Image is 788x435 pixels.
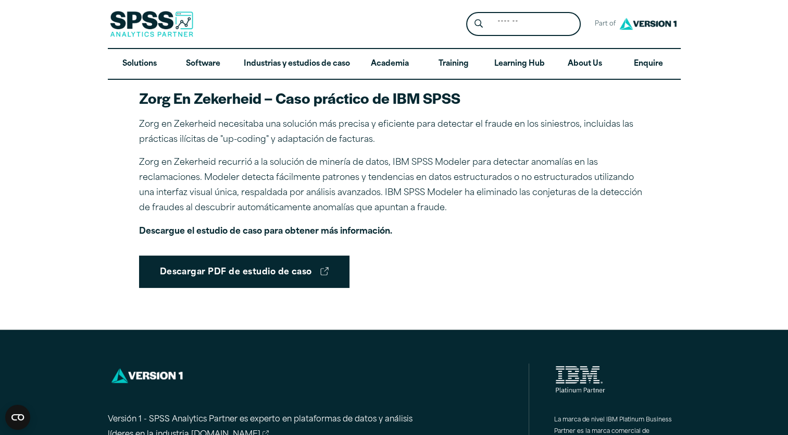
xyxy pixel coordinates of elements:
span: Part of [589,17,617,32]
a: Industrias y estudios de caso [235,49,358,79]
font: Descargar PDF de estudio de caso [160,266,312,280]
button: Widget de CMP abierto [5,405,30,430]
strong: Zorg En Zekerheid – Caso práctico de IBM SPSS [139,87,460,108]
p: Zorg en Zekerheid necesitaba una solución más precisa y eficiente para detectar el fraude en los ... [139,117,649,148]
a: Enquire [617,49,681,79]
a: About Us [553,49,617,79]
strong: Descargue el estudio de caso para obtener más información. [139,227,392,236]
nav: Desktop version of site main menu [108,49,681,79]
form: Site Header Search Form [466,12,581,37]
p: Zorg en Zekerheid recurrió a la solución de minería de datos, IBM SPSS Modeler para detectar anom... [139,155,649,215]
a: Academia [358,49,422,79]
button: Search magnifying glass icon [469,15,488,34]
a: Descargar PDF de estudio de caso [139,256,349,288]
a: Training [422,49,486,79]
img: Version1 Logo [617,14,679,33]
svg: Search magnifying glass icon [474,19,483,28]
a: Solutions [108,49,172,79]
a: Learning Hub [486,49,553,79]
a: Software [171,49,235,79]
img: SPSS Analytics Partner [110,11,193,37]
